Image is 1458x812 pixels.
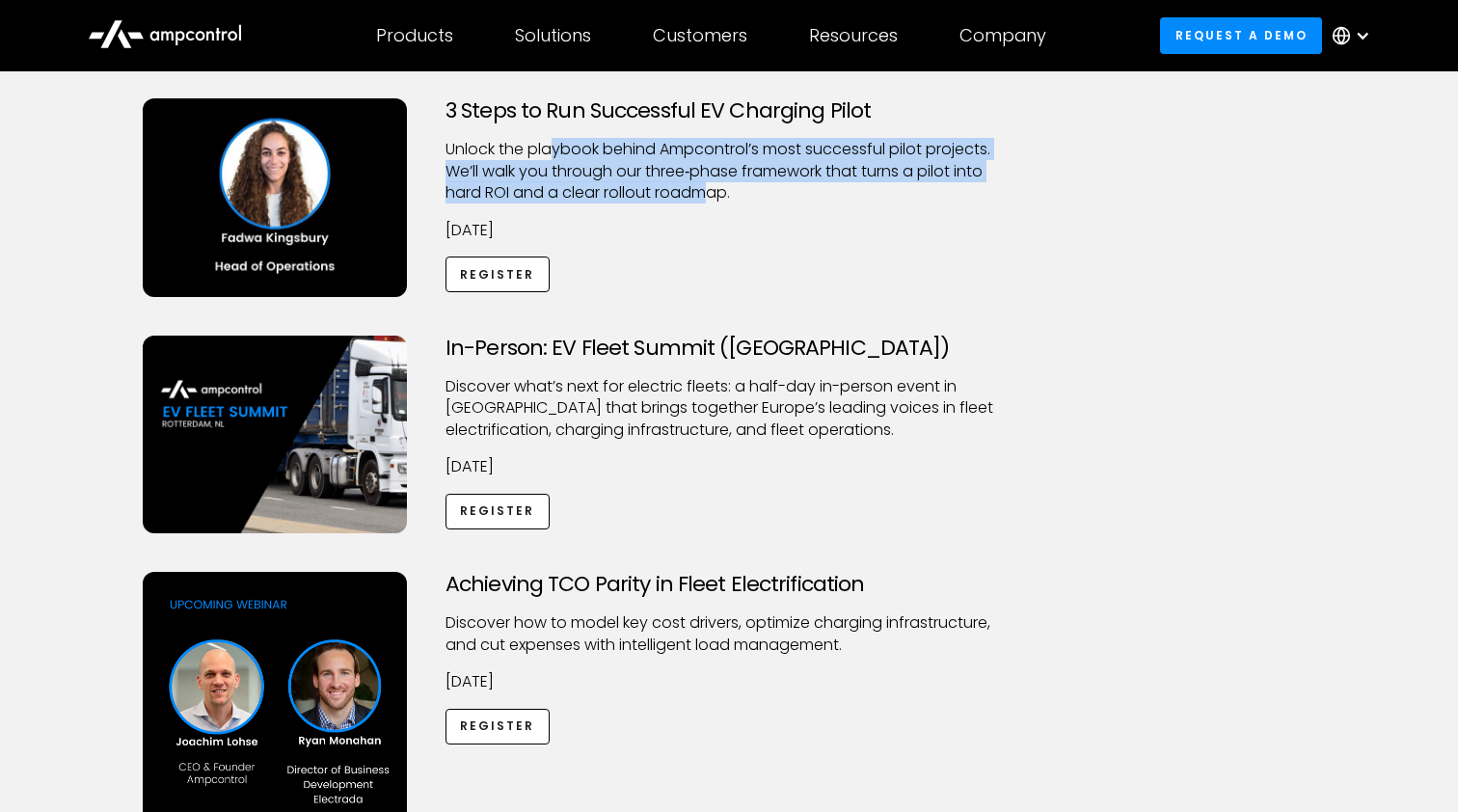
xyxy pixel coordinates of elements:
div: Products [376,25,453,46]
div: Company [959,25,1046,46]
p: Unlock the playbook behind Ampcontrol’s most successful pilot projects. We’ll walk you through ou... [445,139,1012,203]
a: Register [445,494,550,529]
h3: Achieving TCO Parity in Fleet Electrification [445,572,1012,597]
a: Register [445,709,550,744]
p: [DATE] [445,456,1012,477]
p: [DATE] [445,220,1012,241]
div: Customers [653,25,747,46]
a: Register [445,257,550,292]
h3: In-Person: EV Fleet Summit ([GEOGRAPHIC_DATA]) [445,336,1012,361]
div: Solutions [515,25,591,46]
div: Resources [809,25,898,46]
p: [DATE] [445,671,1012,692]
p: ​Discover what’s next for electric fleets: a half-day in-person event in [GEOGRAPHIC_DATA] that b... [445,376,1012,441]
p: Discover how to model key cost drivers, optimize charging infrastructure, and cut expenses with i... [445,612,1012,656]
a: Request a demo [1160,17,1322,53]
h3: 3 Steps to Run Successful EV Charging Pilot [445,98,1012,123]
